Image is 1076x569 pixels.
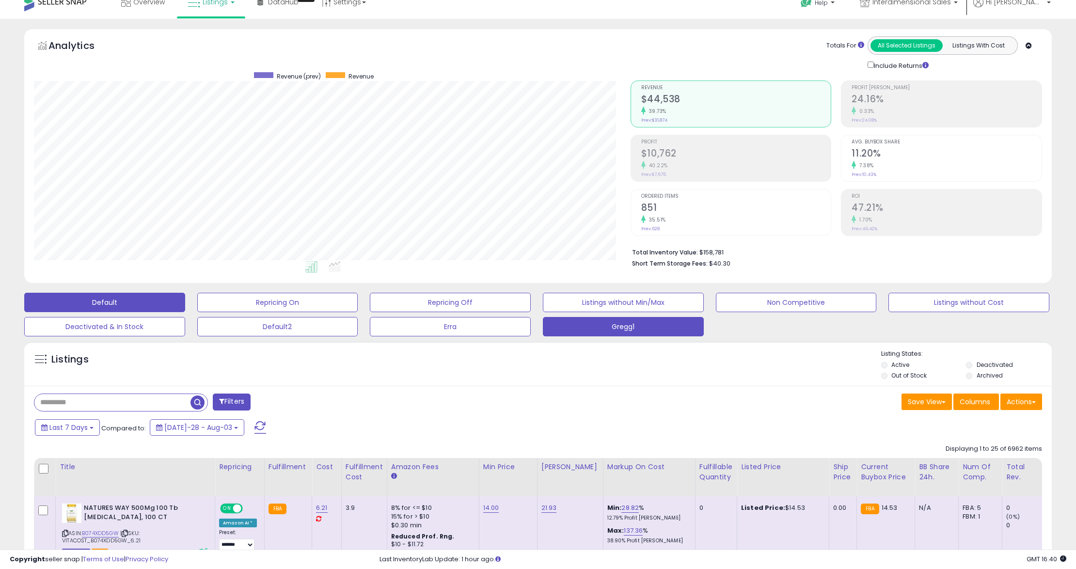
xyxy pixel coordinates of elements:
small: 39.73% [646,108,666,115]
a: 14.00 [483,503,499,513]
th: The percentage added to the cost of goods (COGS) that forms the calculator for Min & Max prices. [603,458,695,496]
button: Listings With Cost [942,39,1014,52]
span: Compared to: [101,424,146,433]
small: 7.38% [856,162,874,169]
span: Last 7 Days [49,423,88,432]
div: Amazon Fees [391,462,475,472]
div: Markup on Cost [607,462,691,472]
button: Listings without Cost [888,293,1049,312]
div: Last InventoryLab Update: 1 hour ago. [380,555,1066,564]
small: 35.51% [646,216,666,223]
div: $0.30 min [391,521,472,530]
h2: 851 [641,202,831,215]
div: seller snap | | [10,555,168,564]
a: 137.36 [624,526,643,536]
span: Revenue (prev) [277,72,321,80]
div: 3.9 [346,504,380,512]
div: % [607,526,688,544]
a: 21.93 [541,503,557,513]
button: Repricing On [197,293,358,312]
li: $158,781 [632,246,1035,257]
span: ROI [852,194,1042,199]
small: FBA [861,504,879,514]
b: NATURES WAY 500Mg 100 Tb [MEDICAL_DATA], 100 CT [84,504,202,524]
span: Profit [PERSON_NAME] [852,85,1042,91]
div: Totals For [826,41,864,50]
h2: 11.20% [852,148,1042,161]
h2: $44,538 [641,94,831,107]
h2: $10,762 [641,148,831,161]
span: Ordered Items [641,194,831,199]
small: 40.22% [646,162,668,169]
button: Default [24,293,185,312]
div: FBA: 5 [963,504,995,512]
small: 1.70% [856,216,872,223]
span: Columns [960,397,990,407]
div: Fulfillable Quantity [699,462,733,482]
button: Non Competitive [716,293,877,312]
button: Filters [213,394,251,411]
div: $14.53 [741,504,822,512]
div: Total Rev. [1006,462,1042,482]
div: % [607,504,688,522]
label: Out of Stock [891,371,927,379]
p: Listing States: [881,349,1052,359]
button: Default2 [197,317,358,336]
div: Include Returns [860,60,940,71]
div: Fulfillment [269,462,308,472]
div: 0 [699,504,729,512]
div: [PERSON_NAME] [541,462,599,472]
div: Displaying 1 to 25 of 6962 items [946,444,1042,454]
span: OFF [241,505,257,513]
span: Revenue [348,72,374,80]
span: 2025-08-11 16:40 GMT [1027,554,1066,564]
div: 0 [1006,521,1045,530]
span: $40.30 [709,259,730,268]
button: All Selected Listings [870,39,943,52]
a: Privacy Policy [126,554,168,564]
b: Max: [607,526,624,535]
button: Repricing Off [370,293,531,312]
span: Profit [641,140,831,145]
small: Prev: 46.42% [852,226,877,232]
b: Reduced Prof. Rng. [391,532,455,540]
div: 0.00 [833,504,849,512]
span: | SKU: VITACOST_B074XDD5GW_6.21 [62,529,141,544]
button: Deactivated & In Stock [24,317,185,336]
button: Columns [953,394,999,410]
div: Num of Comp. [963,462,998,482]
div: FBM: 1 [963,512,995,521]
div: Amazon AI * [219,519,257,527]
span: ON [221,505,233,513]
span: 14.53 [882,503,898,512]
span: Avg. Buybox Share [852,140,1042,145]
b: Min: [607,503,622,512]
h5: Listings [51,353,89,366]
label: Deactivated [977,361,1013,369]
a: B074XDD5GW [82,529,119,537]
b: Listed Price: [741,503,785,512]
p: 12.79% Profit [PERSON_NAME] [607,515,688,522]
label: Active [891,361,909,369]
h2: 47.21% [852,202,1042,215]
a: Terms of Use [83,554,124,564]
h2: 24.16% [852,94,1042,107]
div: Repricing [219,462,260,472]
div: Ship Price [833,462,853,482]
a: 28.82 [621,503,639,513]
div: Min Price [483,462,533,472]
div: Title [60,462,211,472]
p: 38.90% Profit [PERSON_NAME] [607,537,688,544]
div: Fulfillment Cost [346,462,383,482]
small: Prev: 24.08% [852,117,877,123]
small: Prev: $7,675 [641,172,666,177]
button: Last 7 Days [35,419,100,436]
label: Archived [977,371,1003,379]
button: Listings without Min/Max [543,293,704,312]
div: Cost [316,462,337,472]
div: 15% for > $10 [391,512,472,521]
small: Prev: 10.43% [852,172,876,177]
div: Current Buybox Price [861,462,911,482]
div: BB Share 24h. [919,462,954,482]
strong: Copyright [10,554,45,564]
